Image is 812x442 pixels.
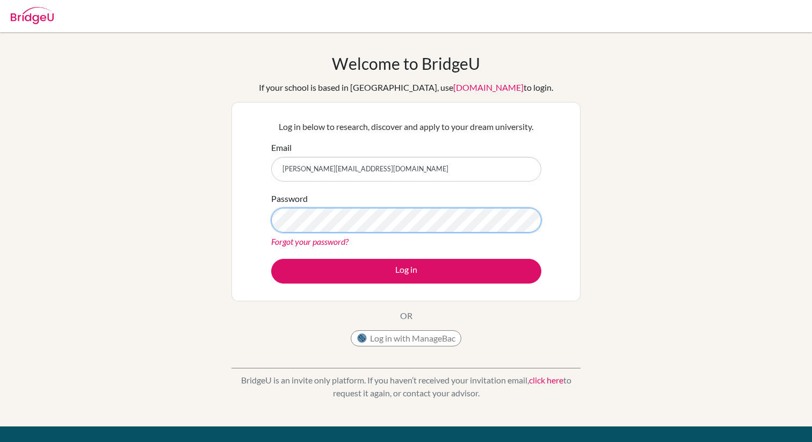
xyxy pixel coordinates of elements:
[351,330,461,346] button: Log in with ManageBac
[271,236,349,247] a: Forgot your password?
[231,374,581,400] p: BridgeU is an invite only platform. If you haven’t received your invitation email, to request it ...
[259,81,553,94] div: If your school is based in [GEOGRAPHIC_DATA], use to login.
[271,141,292,154] label: Email
[11,7,54,24] img: Bridge-U
[529,375,563,385] a: click here
[453,82,524,92] a: [DOMAIN_NAME]
[332,54,480,73] h1: Welcome to BridgeU
[271,192,308,205] label: Password
[271,120,541,133] p: Log in below to research, discover and apply to your dream university.
[271,259,541,284] button: Log in
[400,309,412,322] p: OR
